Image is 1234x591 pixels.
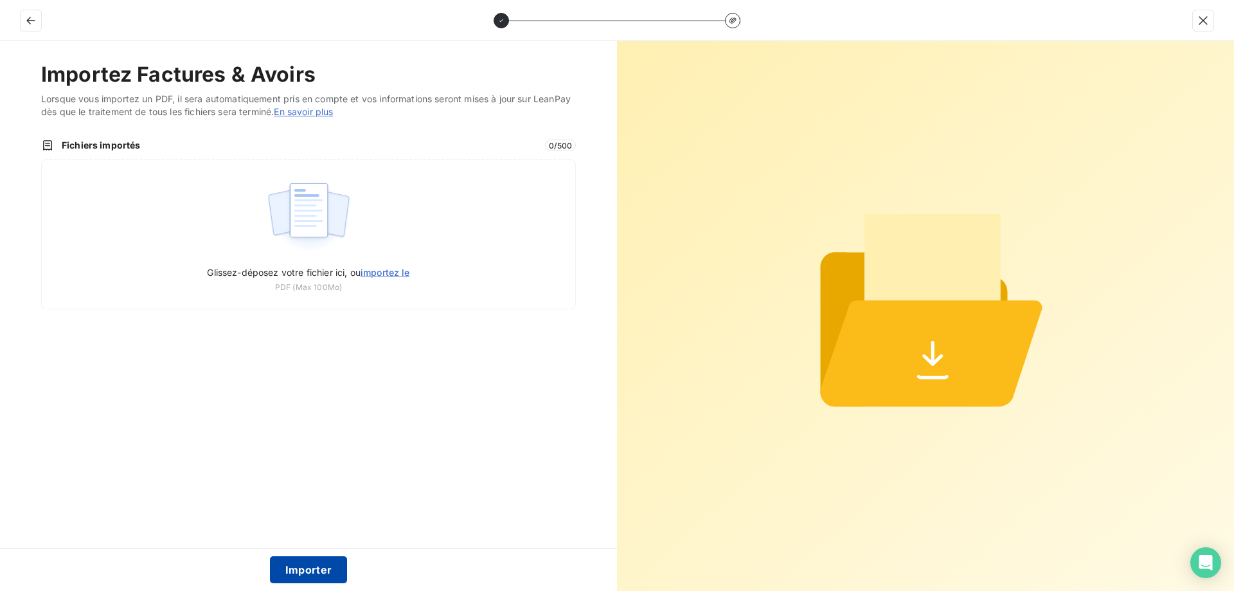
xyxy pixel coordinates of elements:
[275,282,342,293] span: PDF (Max 100Mo)
[62,139,537,152] span: Fichiers importés
[207,267,409,278] span: Glissez-déposez votre fichier ici, ou
[41,62,576,87] h2: Importez Factures & Avoirs
[41,93,576,118] span: Lorsque vous importez un PDF, il sera automatiquement pris en compte et vos informations seront m...
[1190,547,1221,578] div: Open Intercom Messenger
[545,140,576,151] span: 0 / 500
[266,176,352,258] img: illustration
[270,556,348,583] button: Importer
[274,106,333,117] a: En savoir plus
[361,267,410,278] span: importez le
